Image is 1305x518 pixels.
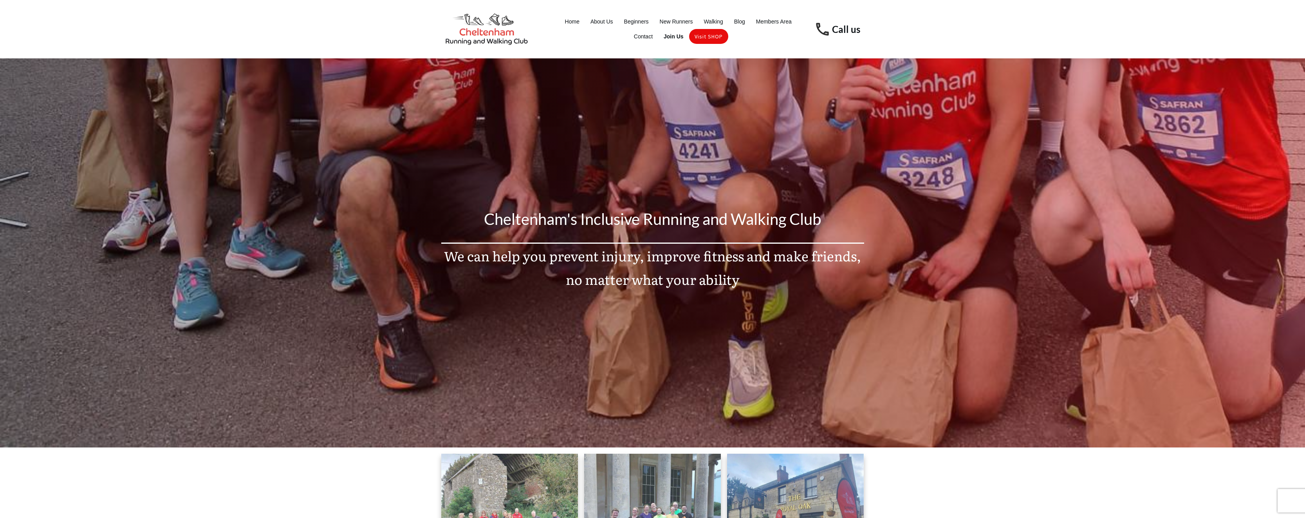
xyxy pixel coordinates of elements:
[590,16,613,27] a: About Us
[442,244,864,300] p: We can help you prevent injury, improve fitness and make friends, no matter what your ability
[441,11,532,47] img: Cheltenham Running and Walking Club Logo
[704,16,723,27] a: Walking
[660,16,693,27] a: New Runners
[442,205,864,242] p: Cheltenham's Inclusive Running and Walking Club
[664,31,684,42] a: Join Us
[624,16,649,27] a: Beginners
[734,16,745,27] a: Blog
[695,31,723,42] a: Visit SHOP
[565,16,579,27] a: Home
[756,16,792,27] a: Members Area
[634,31,653,42] a: Contact
[832,24,860,35] a: Call us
